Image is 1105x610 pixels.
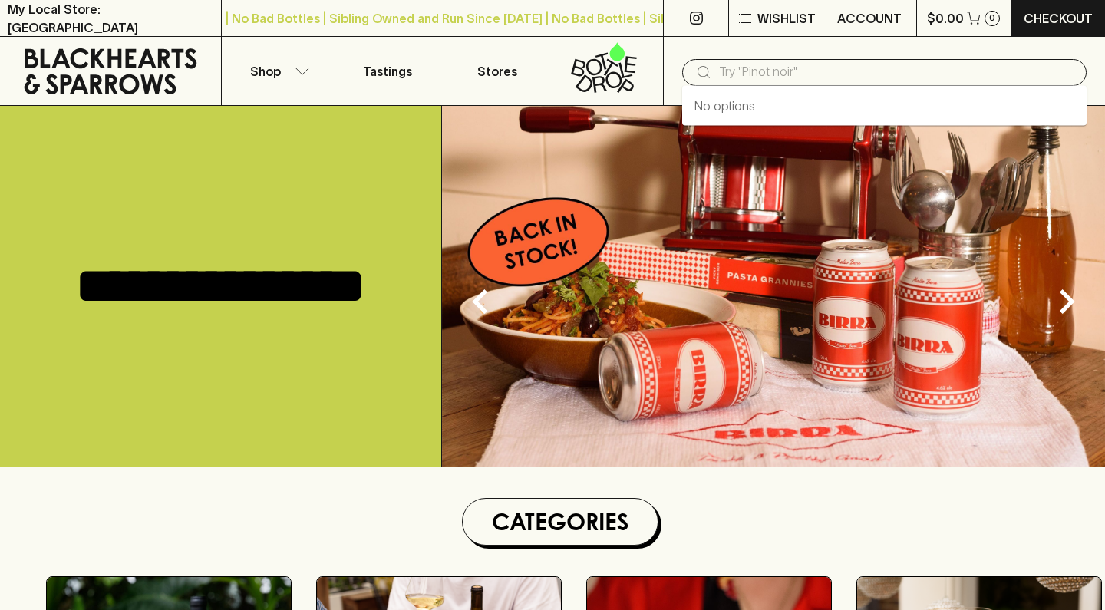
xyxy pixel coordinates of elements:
div: No options [682,86,1087,126]
p: $0.00 [927,9,964,28]
p: Checkout [1024,9,1093,28]
button: Previous [450,271,511,332]
p: Wishlist [757,9,816,28]
p: ACCOUNT [837,9,902,28]
a: Stores [443,37,553,105]
img: optimise [442,106,1105,467]
p: Shop [250,62,281,81]
a: Tastings [332,37,443,105]
button: Next [1036,271,1097,332]
p: Stores [477,62,517,81]
h1: Categories [469,505,651,539]
p: 0 [989,14,995,22]
input: Try "Pinot noir" [719,60,1074,84]
button: Shop [222,37,332,105]
p: Tastings [363,62,412,81]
